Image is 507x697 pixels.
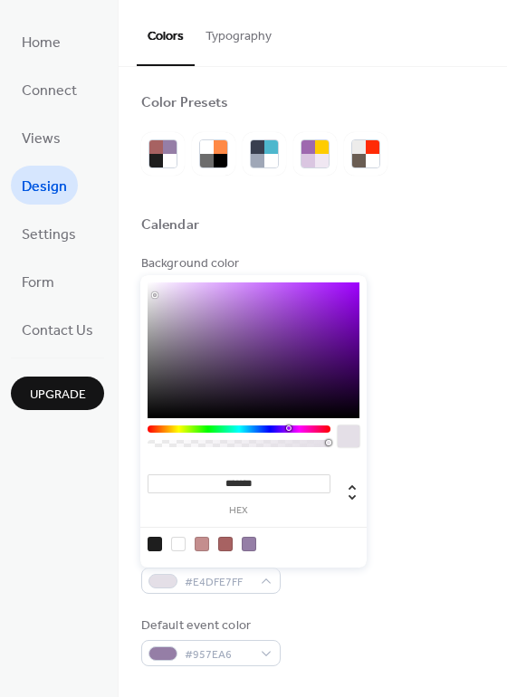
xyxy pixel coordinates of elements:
[141,616,277,635] div: Default event color
[22,221,76,249] span: Settings
[195,537,209,551] div: rgb(196, 142, 142)
[148,506,330,516] label: hex
[11,22,72,61] a: Home
[141,94,228,113] div: Color Presets
[141,254,277,273] div: Background color
[22,317,93,345] span: Contact Us
[22,173,67,201] span: Design
[22,269,54,297] span: Form
[185,573,252,592] span: #E4DFE7FF
[11,118,72,157] a: Views
[11,70,88,109] a: Connect
[11,310,104,348] a: Contact Us
[11,214,87,253] a: Settings
[171,537,186,551] div: rgb(255, 255, 255)
[11,166,78,205] a: Design
[218,537,233,551] div: rgb(167, 98, 98)
[148,537,162,551] div: rgb(30, 30, 30)
[22,77,77,105] span: Connect
[242,537,256,551] div: rgb(149, 126, 166)
[11,262,65,301] a: Form
[22,29,61,57] span: Home
[30,386,86,405] span: Upgrade
[22,125,61,153] span: Views
[11,377,104,410] button: Upgrade
[185,645,252,664] span: #957EA6
[141,216,199,235] div: Calendar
